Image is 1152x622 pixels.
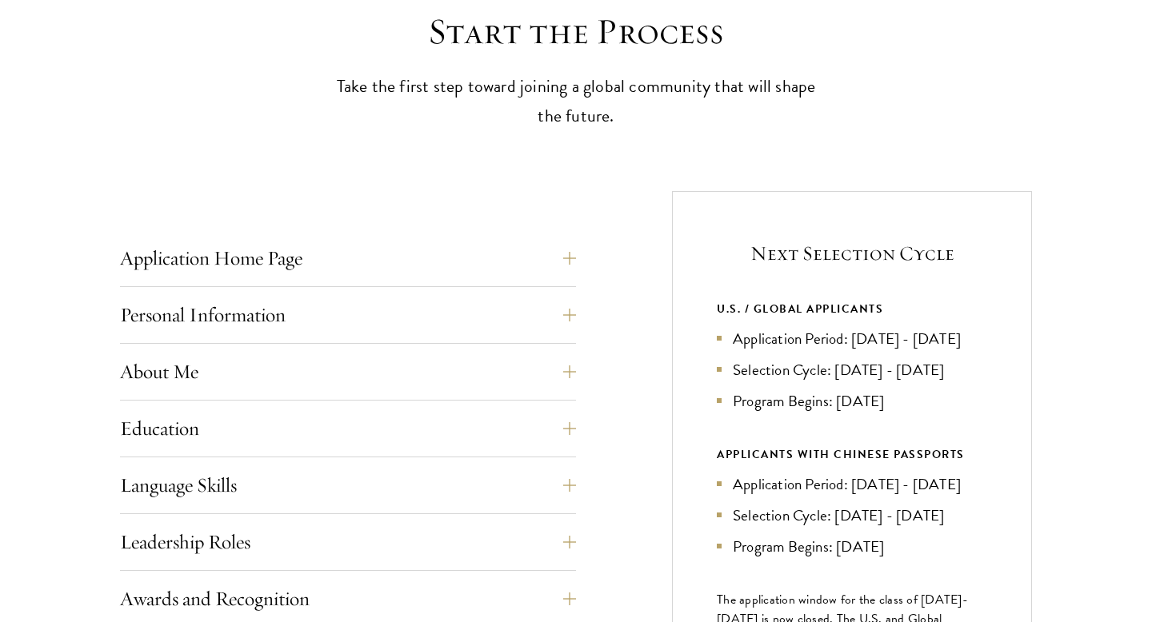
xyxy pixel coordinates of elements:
[120,466,576,504] button: Language Skills
[717,535,987,558] li: Program Begins: [DATE]
[120,580,576,618] button: Awards and Recognition
[120,523,576,561] button: Leadership Roles
[328,10,824,54] h2: Start the Process
[717,240,987,267] h5: Next Selection Cycle
[717,358,987,381] li: Selection Cycle: [DATE] - [DATE]
[120,296,576,334] button: Personal Information
[717,472,987,496] li: Application Period: [DATE] - [DATE]
[717,504,987,527] li: Selection Cycle: [DATE] - [DATE]
[717,299,987,319] div: U.S. / GLOBAL APPLICANTS
[717,445,987,465] div: APPLICANTS WITH CHINESE PASSPORTS
[717,389,987,413] li: Program Begins: [DATE]
[328,72,824,131] p: Take the first step toward joining a global community that will shape the future.
[717,327,987,350] li: Application Period: [DATE] - [DATE]
[120,353,576,391] button: About Me
[120,239,576,277] button: Application Home Page
[120,409,576,448] button: Education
